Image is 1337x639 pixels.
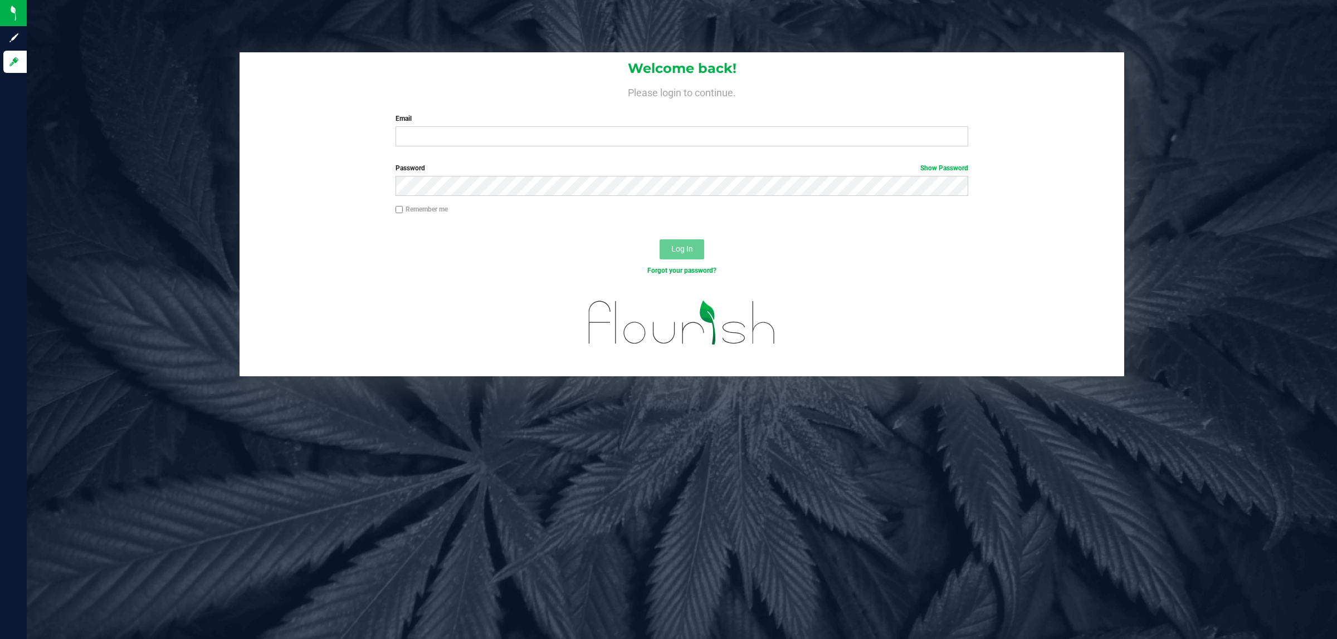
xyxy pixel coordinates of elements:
input: Remember me [396,206,403,214]
h4: Please login to continue. [240,85,1124,98]
a: Forgot your password? [647,267,716,274]
span: Log In [671,244,693,253]
span: Password [396,164,425,172]
h1: Welcome back! [240,61,1124,76]
img: flourish_logo.svg [572,287,793,358]
a: Show Password [920,164,968,172]
inline-svg: Sign up [8,32,19,43]
inline-svg: Log in [8,56,19,67]
label: Email [396,114,969,124]
label: Remember me [396,204,448,214]
button: Log In [660,239,704,259]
